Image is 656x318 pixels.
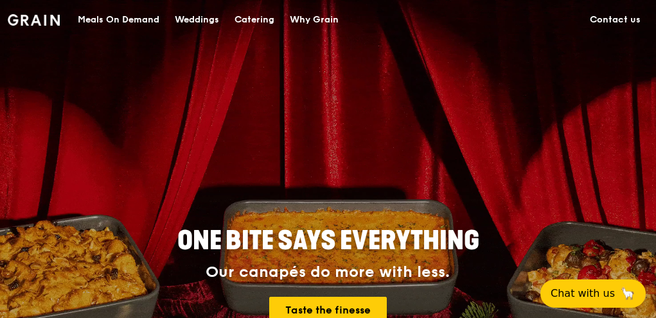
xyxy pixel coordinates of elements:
[620,286,635,301] span: 🦙
[8,14,60,26] img: Grain
[177,225,479,256] span: ONE BITE SAYS EVERYTHING
[175,1,219,39] div: Weddings
[282,1,346,39] a: Why Grain
[227,1,282,39] a: Catering
[167,1,227,39] a: Weddings
[290,1,339,39] div: Why Grain
[235,1,274,39] div: Catering
[551,286,615,301] span: Chat with us
[78,1,159,39] div: Meals On Demand
[582,1,648,39] a: Contact us
[107,263,549,281] div: Our canapés do more with less.
[540,279,646,308] button: Chat with us🦙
